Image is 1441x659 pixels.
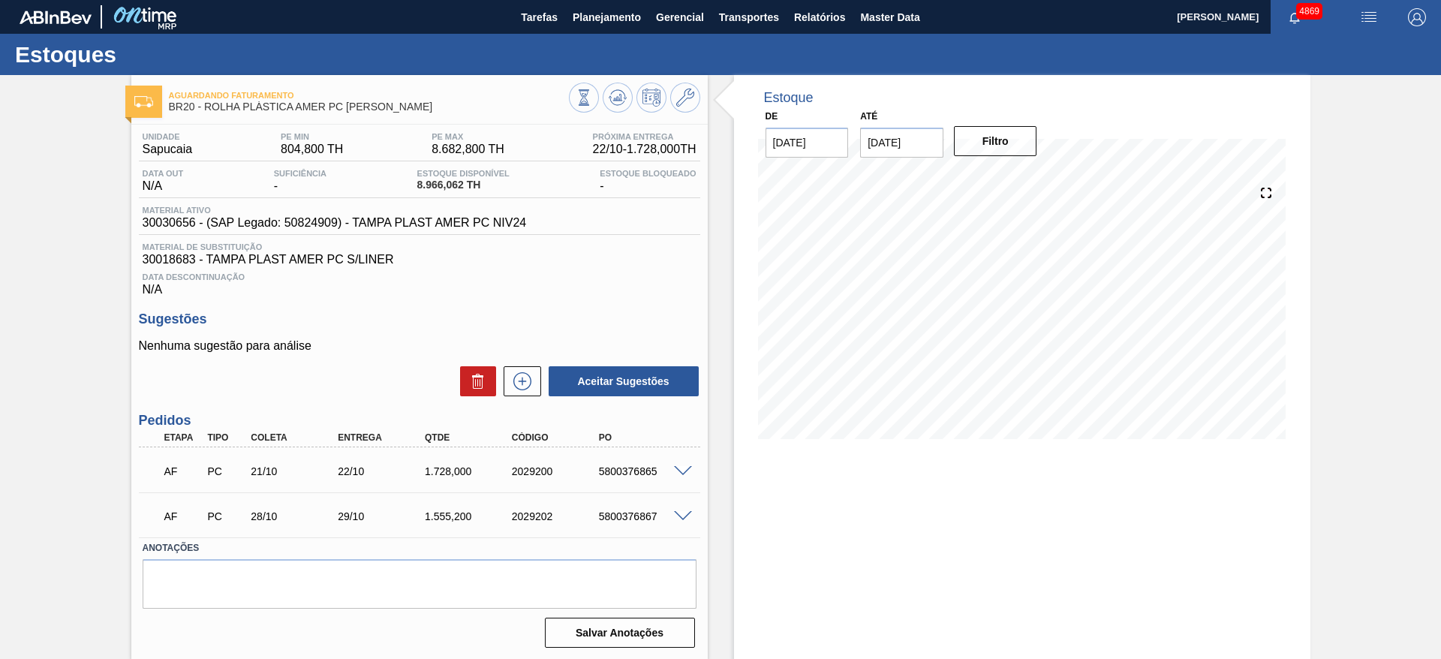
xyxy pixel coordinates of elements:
[569,83,599,113] button: Visão Geral dos Estoques
[139,311,700,327] h3: Sugestões
[417,169,510,178] span: Estoque Disponível
[274,169,326,178] span: Suficiência
[247,510,344,522] div: 28/10/2025
[421,432,519,443] div: Qtde
[1360,8,1378,26] img: userActions
[593,132,696,141] span: Próxima Entrega
[281,132,343,141] span: PE MIN
[766,128,849,158] input: dd/mm/yyyy
[541,365,700,398] div: Aceitar Sugestões
[764,90,814,106] div: Estoque
[417,179,510,191] span: 8.966,062 TH
[143,253,696,266] span: 30018683 - TAMPA PLAST AMER PC S/LINER
[143,169,184,178] span: Data out
[143,272,696,281] span: Data Descontinuação
[247,432,344,443] div: Coleta
[334,432,432,443] div: Entrega
[453,366,496,396] div: Excluir Sugestões
[281,143,343,156] span: 804,800 TH
[15,46,281,63] h1: Estoques
[143,216,527,230] span: 30030656 - (SAP Legado: 50824909) - TAMPA PLAST AMER PC NIV24
[860,8,919,26] span: Master Data
[334,465,432,477] div: 22/10/2025
[247,465,344,477] div: 21/10/2025
[573,8,641,26] span: Planejamento
[636,83,666,113] button: Programar Estoque
[545,618,695,648] button: Salvar Anotações
[169,91,569,100] span: Aguardando Faturamento
[134,96,153,107] img: Ícone
[1271,7,1319,28] button: Notificações
[161,455,206,488] div: Aguardando Faturamento
[143,537,696,559] label: Anotações
[164,510,202,522] p: AF
[139,339,700,353] p: Nenhuma sugestão para análise
[954,126,1037,156] button: Filtro
[595,432,693,443] div: PO
[656,8,704,26] span: Gerencial
[421,465,519,477] div: 1.728,000
[432,143,504,156] span: 8.682,800 TH
[143,132,193,141] span: Unidade
[670,83,700,113] button: Ir ao Master Data / Geral
[1296,3,1322,20] span: 4869
[593,143,696,156] span: 22/10 - 1.728,000 TH
[766,111,778,122] label: De
[860,128,943,158] input: dd/mm/yyyy
[496,366,541,396] div: Nova sugestão
[600,169,696,178] span: Estoque Bloqueado
[508,432,606,443] div: Código
[596,169,699,193] div: -
[521,8,558,26] span: Tarefas
[549,366,699,396] button: Aceitar Sugestões
[203,510,248,522] div: Pedido de Compra
[164,465,202,477] p: AF
[139,266,700,296] div: N/A
[603,83,633,113] button: Atualizar Gráfico
[1408,8,1426,26] img: Logout
[139,169,188,193] div: N/A
[421,510,519,522] div: 1.555,200
[508,465,606,477] div: 2029200
[169,101,569,113] span: BR20 - ROLHA PLÁSTICA AMER PC SHORT
[143,206,527,215] span: Material ativo
[432,132,504,141] span: PE MAX
[20,11,92,24] img: TNhmsLtSVTkK8tSr43FrP2fwEKptu5GPRR3wAAAABJRU5ErkJggg==
[203,465,248,477] div: Pedido de Compra
[595,510,693,522] div: 5800376867
[508,510,606,522] div: 2029202
[794,8,845,26] span: Relatórios
[161,432,206,443] div: Etapa
[595,465,693,477] div: 5800376865
[860,111,877,122] label: Até
[270,169,330,193] div: -
[143,242,696,251] span: Material de Substituição
[161,500,206,533] div: Aguardando Faturamento
[719,8,779,26] span: Transportes
[334,510,432,522] div: 29/10/2025
[139,413,700,429] h3: Pedidos
[203,432,248,443] div: Tipo
[143,143,193,156] span: Sapucaia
